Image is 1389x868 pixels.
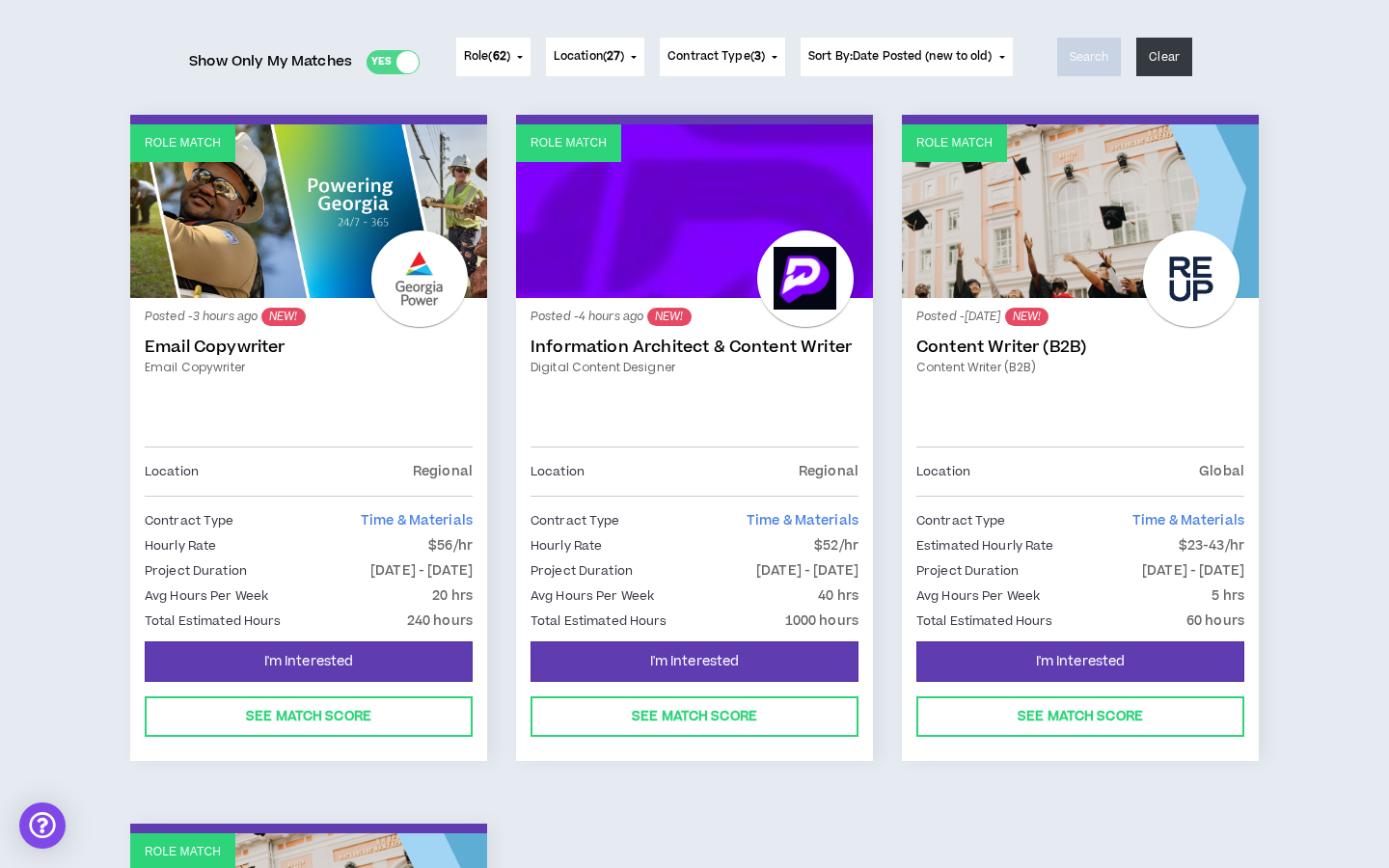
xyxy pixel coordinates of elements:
[916,134,993,152] p: Role Match
[145,134,221,152] p: Role Match
[1036,653,1126,671] span: I'm Interested
[1179,535,1244,556] p: $23-43/hr
[1199,461,1244,482] p: Global
[531,510,620,531] p: Contract Type
[546,38,644,76] button: Location(27)
[916,696,1244,737] button: See Match Score
[145,535,216,556] p: Hourly Rate
[754,48,761,65] span: 3
[1005,308,1049,326] sup: NEW!
[1142,560,1244,582] p: [DATE] - [DATE]
[818,585,858,607] p: 40 hrs
[145,610,282,632] p: Total Estimated Hours
[428,535,473,556] p: $56/hr
[531,338,858,357] a: Information Architect & Content Writer
[1132,511,1244,530] span: Time & Materials
[916,308,1244,326] p: Posted - [DATE]
[130,124,487,298] a: Role Match
[916,610,1053,632] p: Total Estimated Hours
[145,641,473,682] button: I'm Interested
[145,461,199,482] p: Location
[916,560,1019,582] p: Project Duration
[464,48,510,66] span: Role ( )
[902,124,1259,298] a: Role Match
[531,610,667,632] p: Total Estimated Hours
[1057,38,1122,76] button: Search
[756,560,858,582] p: [DATE] - [DATE]
[531,641,858,682] button: I'm Interested
[189,47,352,76] span: Show Only My Matches
[916,461,970,482] p: Location
[531,461,585,482] p: Location
[145,510,234,531] p: Contract Type
[361,511,473,530] span: Time & Materials
[785,610,858,632] p: 1000 hours
[1186,610,1244,632] p: 60 hours
[747,511,858,530] span: Time & Materials
[531,308,858,326] p: Posted - 4 hours ago
[916,338,1244,357] a: Content Writer (B2B)
[370,560,473,582] p: [DATE] - [DATE]
[916,641,1244,682] button: I'm Interested
[916,510,1006,531] p: Contract Type
[264,653,354,671] span: I'm Interested
[145,843,221,861] p: Role Match
[660,38,785,76] button: Contract Type(3)
[647,308,691,326] sup: NEW!
[456,38,531,76] button: Role(62)
[145,359,473,376] a: Email Copywriter
[432,585,473,607] p: 20 hrs
[916,585,1040,607] p: Avg Hours Per Week
[531,134,607,152] p: Role Match
[531,359,858,376] a: Digital Content Designer
[145,696,473,737] button: See Match Score
[650,653,740,671] span: I'm Interested
[516,124,873,298] a: Role Match
[531,560,633,582] p: Project Duration
[1136,38,1192,76] button: Clear
[916,359,1244,376] a: Content Writer (B2B)
[413,461,473,482] p: Regional
[799,461,858,482] p: Regional
[531,696,858,737] button: See Match Score
[407,610,473,632] p: 240 hours
[145,560,247,582] p: Project Duration
[801,38,1013,76] button: Sort By:Date Posted (new to old)
[531,585,654,607] p: Avg Hours Per Week
[145,308,473,326] p: Posted - 3 hours ago
[145,585,268,607] p: Avg Hours Per Week
[667,48,765,66] span: Contract Type ( )
[814,535,858,556] p: $52/hr
[261,308,305,326] sup: NEW!
[493,48,506,65] span: 62
[607,48,620,65] span: 27
[1212,585,1244,607] p: 5 hrs
[916,535,1054,556] p: Estimated Hourly Rate
[531,535,602,556] p: Hourly Rate
[145,338,473,357] a: Email Copywriter
[808,48,993,65] span: Sort By: Date Posted (new to old)
[554,48,624,66] span: Location ( )
[19,802,66,849] div: Open Intercom Messenger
